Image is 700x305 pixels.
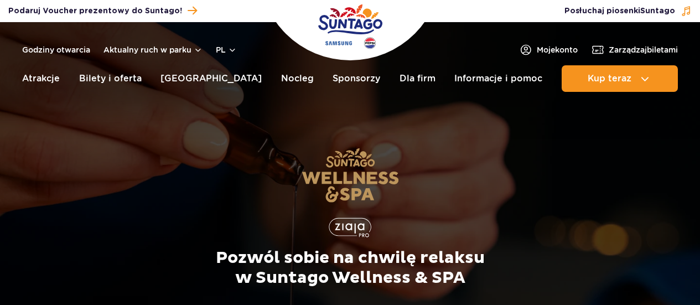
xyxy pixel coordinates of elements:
a: Nocleg [281,65,314,92]
button: Aktualny ruch w parku [103,45,203,54]
a: Podaruj Voucher prezentowy do Suntago! [8,3,197,18]
p: Pozwól sobie na chwilę relaksu w Suntago Wellness & SPA [169,248,531,288]
a: Bilety i oferta [79,65,142,92]
span: Kup teraz [588,74,631,84]
a: Informacje i pomoc [454,65,542,92]
span: Suntago [640,7,675,15]
span: Moje konto [537,44,578,55]
a: Sponsorzy [333,65,380,92]
a: Dla firm [400,65,435,92]
a: Godziny otwarcia [22,44,90,55]
span: Podaruj Voucher prezentowy do Suntago! [8,6,182,17]
a: Mojekonto [519,43,578,56]
a: [GEOGRAPHIC_DATA] [160,65,262,92]
a: Atrakcje [22,65,60,92]
button: Kup teraz [562,65,678,92]
span: Zarządzaj biletami [609,44,678,55]
button: pl [216,44,237,55]
button: Posłuchaj piosenkiSuntago [564,6,692,17]
img: Suntago Wellness & SPA [302,148,399,203]
a: Zarządzajbiletami [591,43,678,56]
span: Posłuchaj piosenki [564,6,675,17]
